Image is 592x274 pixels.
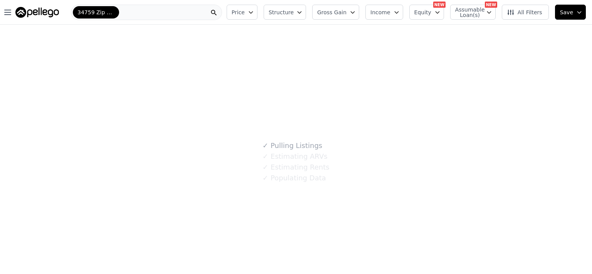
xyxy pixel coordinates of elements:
div: Estimating Rents [262,162,329,173]
button: Income [365,5,403,20]
span: Income [370,8,390,16]
div: NEW [485,2,497,8]
span: ✓ [262,174,268,182]
span: Gross Gain [317,8,346,16]
span: Save [560,8,573,16]
button: Save [555,5,586,20]
span: 34759 Zip Code [77,8,114,16]
button: Gross Gain [312,5,359,20]
div: Pulling Listings [262,140,322,151]
span: Price [232,8,245,16]
img: Pellego [15,7,59,18]
span: Equity [414,8,431,16]
button: Price [227,5,257,20]
span: ✓ [262,142,268,150]
span: ✓ [262,163,268,171]
span: Structure [269,8,293,16]
button: All Filters [502,5,549,20]
button: Structure [264,5,306,20]
span: ✓ [262,153,268,160]
span: Assumable Loan(s) [455,7,480,18]
div: NEW [433,2,446,8]
div: Populating Data [262,173,326,183]
button: Assumable Loan(s) [450,5,496,20]
span: All Filters [507,8,542,16]
button: Equity [409,5,444,20]
div: Estimating ARVs [262,151,327,162]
